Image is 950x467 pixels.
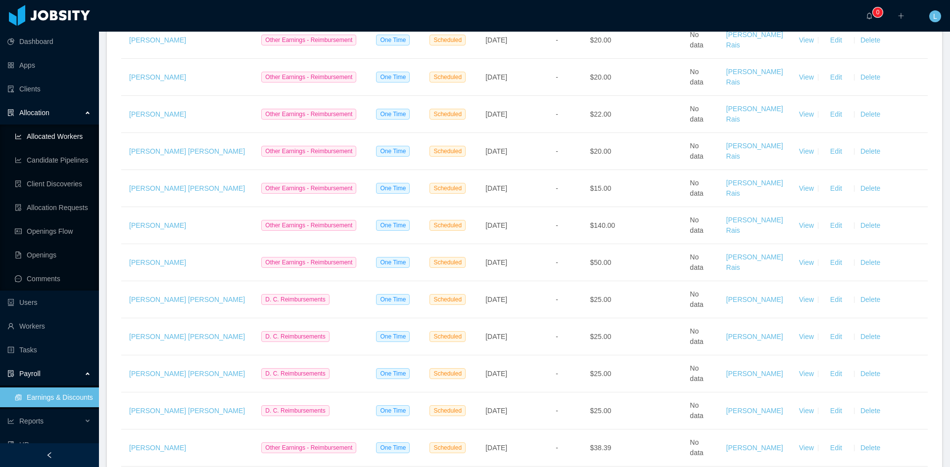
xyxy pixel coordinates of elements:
button: Delete [858,329,882,344]
button: Delete [858,403,882,419]
i: icon: solution [7,109,14,116]
button: Edit [822,366,850,382]
span: - [556,110,558,118]
a: icon: pie-chartDashboard [7,32,91,51]
span: - [556,333,558,340]
a: [PERSON_NAME] [726,444,783,452]
span: One Time [376,405,410,416]
span: No data [690,327,703,345]
i: icon: plus [898,12,904,19]
a: [PERSON_NAME] Rais [726,179,783,197]
span: D. C. Reimbursements [261,405,329,416]
span: Other Earnings - Reimbursement [261,146,356,157]
a: [PERSON_NAME] [129,258,186,266]
sup: 0 [873,7,883,17]
span: [DATE] [485,333,507,340]
a: icon: auditClients [7,79,91,99]
a: [PERSON_NAME] Rais [726,105,783,123]
span: Other Earnings - Reimbursement [261,109,356,120]
button: Edit [822,69,850,85]
span: No data [690,142,703,160]
span: Other Earnings - Reimbursement [261,183,356,194]
a: [PERSON_NAME] [129,221,186,229]
span: $20.00 [590,73,612,81]
a: [PERSON_NAME] [129,36,186,44]
span: No data [690,105,703,123]
span: Other Earnings - Reimbursement [261,442,356,453]
span: $25.00 [590,296,612,303]
a: icon: file-textOpenings [15,245,91,265]
span: No data [690,216,703,234]
a: icon: messageComments [15,269,91,289]
span: One Time [376,72,410,83]
button: Edit [822,403,850,419]
a: icon: line-chartAllocated Workers [15,127,91,146]
span: - [556,73,558,81]
a: [PERSON_NAME] [129,110,186,118]
span: Other Earnings - Reimbursement [261,72,356,83]
a: icon: file-searchClient Discoveries [15,174,91,194]
a: [PERSON_NAME] [PERSON_NAME] [129,147,245,155]
a: [PERSON_NAME] [PERSON_NAME] [129,333,245,340]
span: $25.00 [590,407,612,415]
a: View [799,147,814,155]
span: Scheduled [429,183,466,194]
span: $140.00 [590,221,616,229]
span: [DATE] [485,36,507,44]
button: Delete [858,440,882,456]
button: Delete [858,143,882,159]
a: View [799,221,814,229]
a: View [799,370,814,378]
a: icon: profileTasks [7,340,91,360]
span: No data [690,68,703,86]
a: icon: idcardOpenings Flow [15,221,91,241]
span: Other Earnings - Reimbursement [261,35,356,45]
a: icon: robotUsers [7,293,91,312]
button: Delete [858,217,882,233]
span: - [556,407,558,415]
span: HR [19,441,29,449]
span: $25.00 [590,370,612,378]
span: - [556,184,558,192]
a: [PERSON_NAME] [PERSON_NAME] [129,407,245,415]
span: $50.00 [590,258,612,266]
span: - [556,444,558,452]
span: Scheduled [429,146,466,157]
span: No data [690,364,703,382]
button: Delete [858,366,882,382]
a: [PERSON_NAME] [PERSON_NAME] [129,184,245,192]
span: [DATE] [485,73,507,81]
i: icon: book [7,441,14,448]
span: D. C. Reimbursements [261,294,329,305]
span: [DATE] [485,221,507,229]
span: $15.00 [590,184,612,192]
span: Scheduled [429,72,466,83]
button: Delete [858,180,882,196]
a: icon: line-chartCandidate Pipelines [15,150,91,170]
a: View [799,110,814,118]
a: [PERSON_NAME] [726,407,783,415]
span: Other Earnings - Reimbursement [261,220,356,231]
span: D. C. Reimbursements [261,331,329,342]
span: [DATE] [485,184,507,192]
span: Scheduled [429,442,466,453]
span: - [556,221,558,229]
span: [DATE] [485,258,507,266]
button: Delete [858,69,882,85]
span: [DATE] [485,444,507,452]
a: [PERSON_NAME] [PERSON_NAME] [129,370,245,378]
span: - [556,258,558,266]
button: Delete [858,106,882,122]
a: icon: appstoreApps [7,55,91,75]
span: [DATE] [485,296,507,303]
span: Scheduled [429,405,466,416]
a: View [799,184,814,192]
button: Edit [822,329,850,344]
button: Edit [822,32,850,48]
span: No data [690,438,703,457]
a: View [799,258,814,266]
a: [PERSON_NAME] [129,444,186,452]
a: [PERSON_NAME] [726,370,783,378]
button: Delete [858,255,882,270]
i: icon: file-protect [7,370,14,377]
